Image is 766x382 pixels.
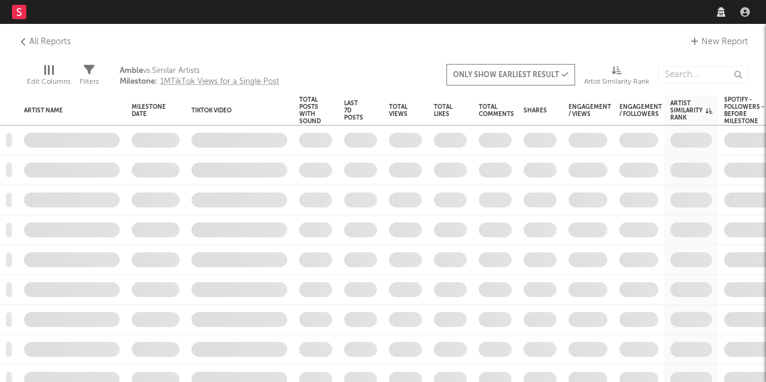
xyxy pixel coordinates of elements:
[524,107,547,114] div: Shares
[27,54,71,100] div: Edit Columns
[191,107,269,114] div: TikTok Video
[569,103,611,118] div: Engagement / Views
[120,67,143,75] b: Amble
[80,54,99,100] div: Filters
[446,64,575,85] button: Only show earliest result
[27,75,71,89] div: Edit Columns
[389,103,408,118] div: Total Views
[658,66,748,84] input: Search...
[132,103,166,118] div: Milestone Date
[584,54,649,100] div: Artist Similarity Rank
[24,107,102,114] div: Artist Name
[619,103,662,118] div: Engagement / Followers
[80,75,99,89] div: Filters
[434,103,452,118] div: Total Likes
[479,103,514,118] div: Total Comments
[344,100,363,121] div: Last 7D Posts
[160,78,279,85] span: 1M TikTok Views for a Single Post
[670,100,712,121] div: Artist Similarity Rank
[120,66,279,77] span: vs. Similar Artists
[120,78,157,85] b: Milestone:
[688,35,748,49] a: New Report
[18,35,71,49] a: All Reports
[584,75,649,89] div: Artist Similarity Rank
[299,96,321,125] div: Total Posts with Sound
